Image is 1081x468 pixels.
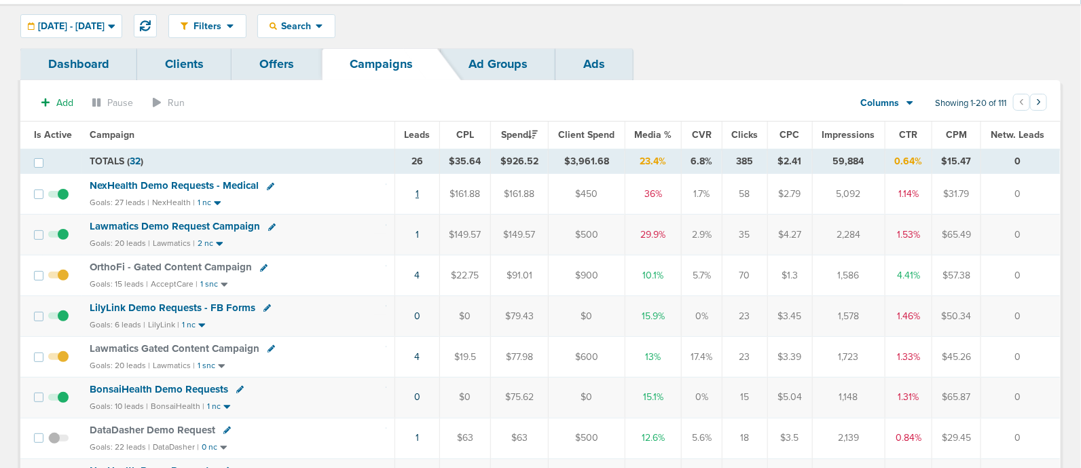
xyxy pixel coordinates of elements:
[932,174,981,215] td: $31.79
[981,418,1061,458] td: 0
[722,296,767,337] td: 23
[767,174,812,215] td: $2.79
[34,129,72,141] span: Is Active
[767,215,812,255] td: $4.27
[682,174,722,215] td: 1.7%
[885,377,932,418] td: 1.31%
[767,296,812,337] td: $3.45
[81,149,395,174] td: TOTALS ( )
[932,377,981,418] td: $65.87
[207,401,221,412] small: 1 nc
[20,48,137,80] a: Dashboard
[885,215,932,255] td: 1.53%
[90,302,255,314] span: LilyLink Demo Requests - FB Forms
[885,255,932,296] td: 4.41%
[812,215,885,255] td: 2,284
[767,377,812,418] td: $5.04
[625,377,682,418] td: 15.1%
[200,279,218,289] small: 1 snc
[932,255,981,296] td: $57.38
[90,424,215,436] span: DataDasher Demo Request
[90,129,134,141] span: Campaign
[722,336,767,377] td: 23
[34,93,81,113] button: Add
[900,129,918,141] span: CTR
[932,215,981,255] td: $65.49
[885,149,932,174] td: 0.64%
[682,149,722,174] td: 6.8%
[861,96,900,110] span: Columns
[812,174,885,215] td: 5,092
[558,129,615,141] span: Client Spend
[440,149,491,174] td: $35.64
[491,174,549,215] td: $161.88
[405,129,430,141] span: Leads
[981,255,1061,296] td: 0
[188,20,227,32] span: Filters
[932,149,981,174] td: $15.47
[90,361,150,371] small: Goals: 20 leads |
[722,418,767,458] td: 18
[935,98,1006,109] span: Showing 1-20 of 111
[548,336,625,377] td: $600
[153,238,195,248] small: Lawmatics |
[548,215,625,255] td: $500
[625,215,682,255] td: 29.9%
[722,215,767,255] td: 35
[182,320,196,330] small: 1 nc
[625,296,682,337] td: 15.9%
[137,48,232,80] a: Clients
[885,418,932,458] td: 0.84%
[414,310,420,322] a: 0
[148,320,179,329] small: LilyLink |
[731,129,758,141] span: Clicks
[153,442,199,452] small: DataDasher |
[491,377,549,418] td: $75.62
[440,215,491,255] td: $149.57
[767,149,812,174] td: $2.41
[90,401,148,412] small: Goals: 10 leads |
[932,336,981,377] td: $45.26
[767,418,812,458] td: $3.5
[198,198,211,208] small: 1 nc
[90,442,150,452] small: Goals: 22 leads |
[491,296,549,337] td: $79.43
[90,342,259,355] span: Lawmatics Gated Content Campaign
[548,296,625,337] td: $0
[991,129,1045,141] span: Netw. Leads
[932,418,981,458] td: $29.45
[130,156,141,167] span: 32
[440,336,491,377] td: $19.5
[885,336,932,377] td: 1.33%
[441,48,555,80] a: Ad Groups
[491,418,549,458] td: $63
[456,129,474,141] span: CPL
[981,174,1061,215] td: 0
[812,149,885,174] td: 59,884
[90,238,150,249] small: Goals: 20 leads |
[1030,94,1047,111] button: Go to next page
[90,198,149,208] small: Goals: 27 leads |
[491,149,549,174] td: $926.52
[625,255,682,296] td: 10.1%
[682,215,722,255] td: 2.9%
[416,188,419,200] a: 1
[491,255,549,296] td: $91.01
[90,279,148,289] small: Goals: 15 leads |
[56,97,73,109] span: Add
[90,220,260,232] span: Lawmatics Demo Request Campaign
[555,48,633,80] a: Ads
[981,296,1061,337] td: 0
[722,377,767,418] td: 15
[780,129,800,141] span: CPC
[625,418,682,458] td: 12.6%
[981,336,1061,377] td: 0
[548,255,625,296] td: $900
[151,279,198,289] small: AcceptCare |
[232,48,322,80] a: Offers
[90,261,252,273] span: OrthoFi - Gated Content Campaign
[885,296,932,337] td: 1.46%
[885,174,932,215] td: 1.14%
[414,391,420,403] a: 0
[634,129,672,141] span: Media %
